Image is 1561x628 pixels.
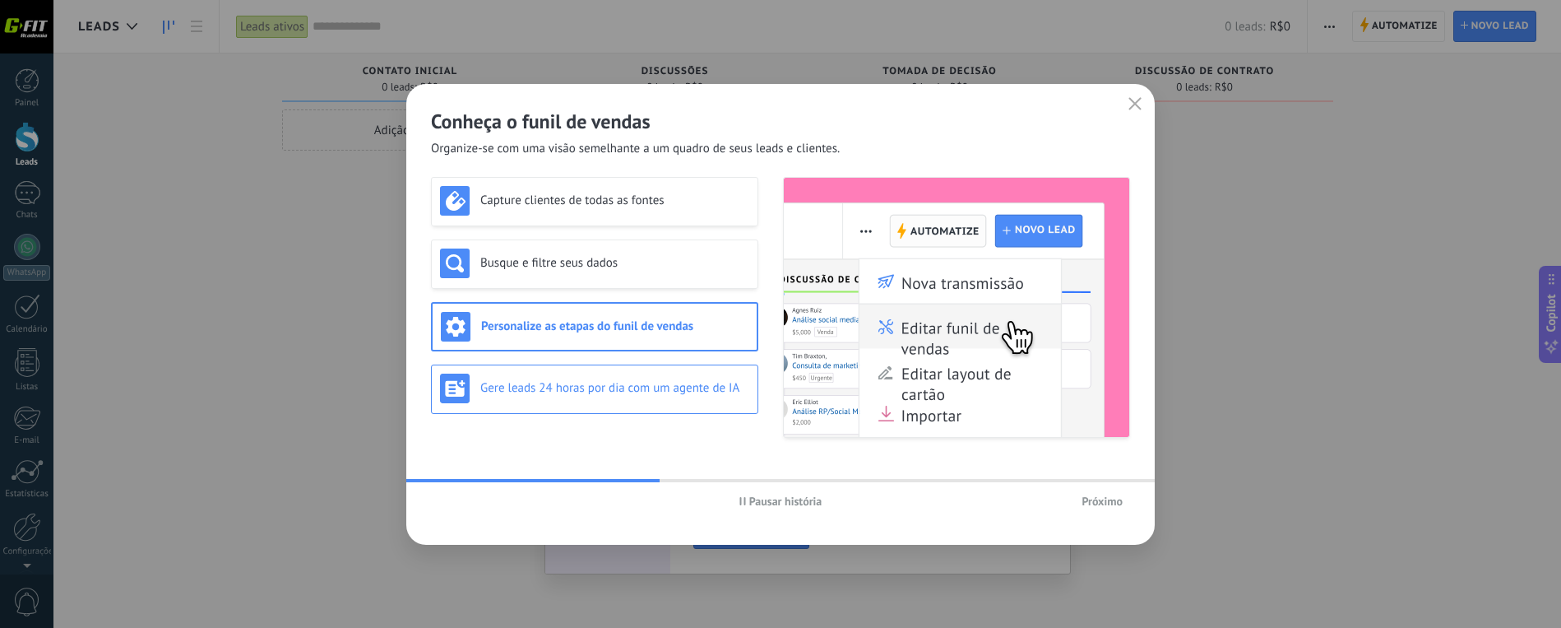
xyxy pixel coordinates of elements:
h3: Gere leads 24 horas por dia com um agente de IA [480,380,749,396]
button: Próximo [1074,489,1130,514]
h3: Personalize as etapas do funil de vendas [481,319,748,334]
span: Organize-se com uma visão semelhante a um quadro de seus leads e clientes. [431,141,840,157]
button: Pausar história [732,489,830,514]
span: Próximo [1082,495,1123,507]
h3: Capture clientes de todas as fontes [480,193,749,208]
h2: Conheça o funil de vendas [431,109,1130,134]
h3: Busque e filtre seus dados [480,255,749,271]
span: Pausar história [749,495,822,507]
